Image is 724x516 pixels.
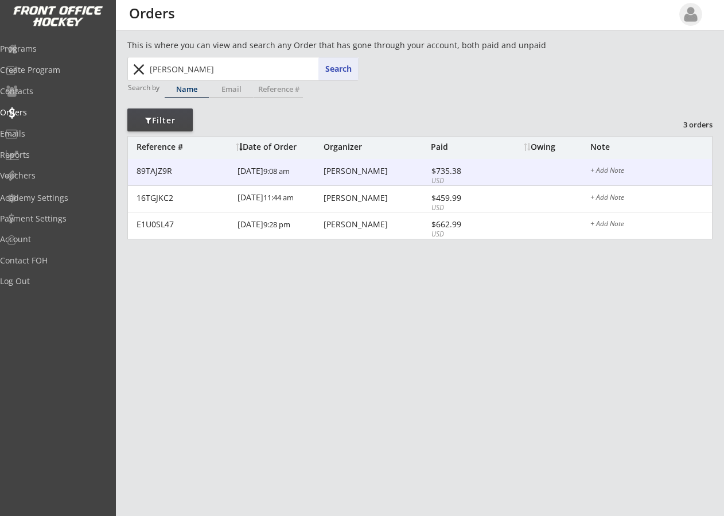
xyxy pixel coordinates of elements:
[324,167,428,175] div: [PERSON_NAME]
[147,57,359,80] input: Start typing name...
[431,194,493,202] div: $459.99
[590,167,712,176] div: + Add Note
[590,220,712,230] div: + Add Note
[263,166,290,176] font: 9:08 am
[431,230,493,239] div: USD
[127,40,612,51] div: This is where you can view and search any Order that has gone through your account, both paid and...
[324,143,428,151] div: Organizer
[324,194,428,202] div: [PERSON_NAME]
[431,220,493,228] div: $662.99
[431,203,493,213] div: USD
[137,167,231,175] div: 89TAJZ9R
[431,176,493,186] div: USD
[324,220,428,228] div: [PERSON_NAME]
[137,194,231,202] div: 16TGJKC2
[128,84,161,91] div: Search by
[524,143,590,151] div: Owing
[236,143,321,151] div: Date of Order
[127,115,193,126] div: Filter
[318,57,359,80] button: Search
[254,86,303,93] div: Reference #
[137,220,231,228] div: E1U0SL47
[431,143,493,151] div: Paid
[209,86,254,93] div: Email
[137,143,230,151] div: Reference #
[263,192,294,203] font: 11:44 am
[590,143,712,151] div: Note
[129,60,148,79] button: close
[590,194,712,203] div: + Add Note
[238,159,321,185] div: [DATE]
[165,86,209,93] div: Name
[263,219,290,230] font: 9:28 pm
[238,212,321,238] div: [DATE]
[431,167,493,175] div: $735.38
[653,119,713,130] div: 3 orders
[238,186,321,212] div: [DATE]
